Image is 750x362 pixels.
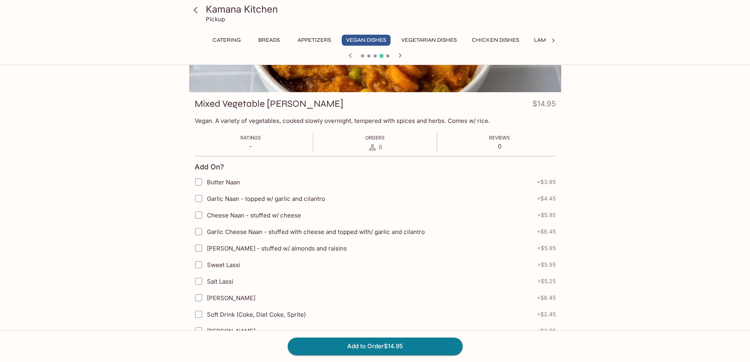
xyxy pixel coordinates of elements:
span: + $3.95 [537,328,556,334]
span: [PERSON_NAME] [207,294,255,302]
span: + $5.95 [537,212,556,218]
span: Reviews [489,135,510,141]
span: Ratings [240,135,261,141]
span: + $5.95 [537,262,556,268]
h4: Add On? [195,163,224,171]
span: Butter Naan [207,178,240,186]
button: Breads [251,35,287,46]
span: Cheese Naan - stuffed w/ cheese [207,212,301,219]
button: Appetizers [293,35,335,46]
span: + $5.95 [537,245,556,251]
p: Pickup [206,15,225,23]
span: + $4.45 [537,195,556,202]
p: 0 [489,143,510,150]
span: + $2.45 [537,311,556,317]
button: Add to Order$14.95 [288,338,463,355]
h3: Kamana Kitchen [206,3,558,15]
span: + $6.45 [537,295,556,301]
button: Lamb Dishes [530,35,575,46]
span: Orders [365,135,385,141]
button: Chicken Dishes [467,35,523,46]
h4: $14.95 [532,98,556,113]
span: [PERSON_NAME] [207,327,255,335]
span: Soft Drink (Coke, Diet Coke, Sprite) [207,311,306,318]
h3: Mixed Vegetable [PERSON_NAME] [195,98,343,110]
span: + $6.45 [537,228,556,235]
span: + $3.95 [537,179,556,185]
span: Garlic Naan - topped w/ garlic and cilantro [207,195,325,202]
button: Catering [208,35,245,46]
p: Vegan. A variety of vegetables, cooked slowly overnight, tempered with spices and herbs. Comes w/... [195,117,556,124]
span: + $5.25 [537,278,556,284]
span: 6 [379,143,382,151]
span: Garlic Cheese Naan - stuffed with cheese and topped with/ garlic and cilantro [207,228,425,236]
p: - [240,143,261,150]
span: Salt Lassi [207,278,233,285]
span: Sweet Lassi [207,261,240,269]
button: Vegan Dishes [342,35,391,46]
button: Vegetarian Dishes [397,35,461,46]
span: [PERSON_NAME] - stuffed w/ almonds and raisins [207,245,347,252]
